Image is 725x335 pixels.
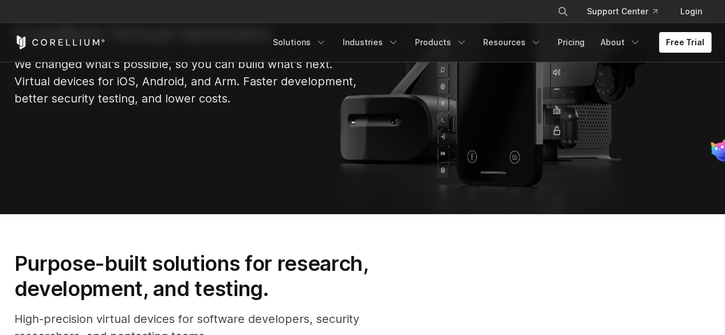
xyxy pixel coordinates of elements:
a: About [594,32,648,53]
button: Search [552,1,573,22]
a: Login [671,1,711,22]
a: Solutions [266,32,334,53]
p: We changed what's possible, so you can build what's next. Virtual devices for iOS, Android, and A... [14,56,358,107]
a: Free Trial [659,32,711,53]
div: Navigation Menu [266,32,711,53]
a: Resources [476,32,548,53]
a: Pricing [551,32,591,53]
h2: Purpose-built solutions for research, development, and testing. [14,251,405,302]
a: Corellium Home [14,36,105,49]
a: Support Center [578,1,667,22]
a: Products [408,32,474,53]
div: Navigation Menu [543,1,711,22]
a: Industries [336,32,406,53]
